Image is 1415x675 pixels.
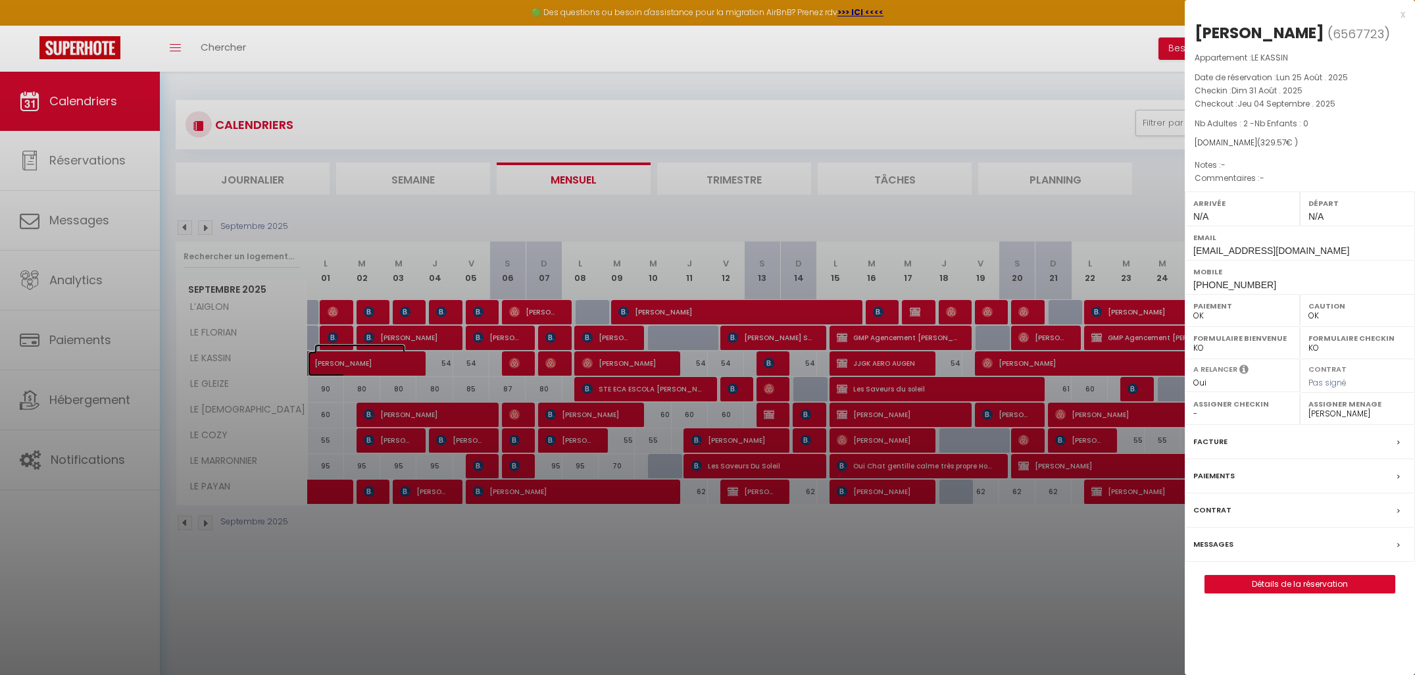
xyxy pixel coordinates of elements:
label: Assigner Menage [1308,397,1406,411]
label: Contrat [1308,364,1347,372]
span: N/A [1308,211,1324,222]
span: Lun 25 Août . 2025 [1276,72,1348,83]
span: Nb Enfants : 0 [1254,118,1308,129]
p: Checkin : [1195,84,1405,97]
label: Facture [1193,435,1228,449]
span: 329.57 [1260,137,1286,148]
span: ( ) [1328,24,1390,43]
div: x [1185,7,1405,22]
label: Formulaire Checkin [1308,332,1406,345]
button: Détails de la réservation [1204,575,1395,593]
label: A relancer [1193,364,1237,375]
label: Contrat [1193,503,1231,517]
span: LE KASSIN [1251,52,1288,63]
span: [EMAIL_ADDRESS][DOMAIN_NAME] [1193,245,1349,256]
span: Pas signé [1308,377,1347,388]
p: Commentaires : [1195,172,1405,185]
p: Notes : [1195,159,1405,172]
span: [PHONE_NUMBER] [1193,280,1276,290]
label: Départ [1308,197,1406,210]
label: Mobile [1193,265,1406,278]
label: Email [1193,231,1406,244]
div: [PERSON_NAME] [1195,22,1324,43]
label: Messages [1193,537,1233,551]
label: Arrivée [1193,197,1291,210]
p: Appartement : [1195,51,1405,64]
span: Nb Adultes : 2 - [1195,118,1308,129]
label: Paiement [1193,299,1291,312]
p: Date de réservation : [1195,71,1405,84]
span: ( € ) [1257,137,1298,148]
span: - [1221,159,1226,170]
span: Dim 31 Août . 2025 [1231,85,1303,96]
i: Sélectionner OUI si vous souhaiter envoyer les séquences de messages post-checkout [1239,364,1249,378]
label: Paiements [1193,469,1235,483]
span: 6567723 [1333,26,1384,42]
p: Checkout : [1195,97,1405,111]
span: Jeu 04 Septembre . 2025 [1237,98,1335,109]
div: [DOMAIN_NAME] [1195,137,1405,149]
span: - [1260,172,1264,184]
label: Assigner Checkin [1193,397,1291,411]
span: N/A [1193,211,1208,222]
label: Caution [1308,299,1406,312]
label: Formulaire Bienvenue [1193,332,1291,345]
a: Détails de la réservation [1205,576,1395,593]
